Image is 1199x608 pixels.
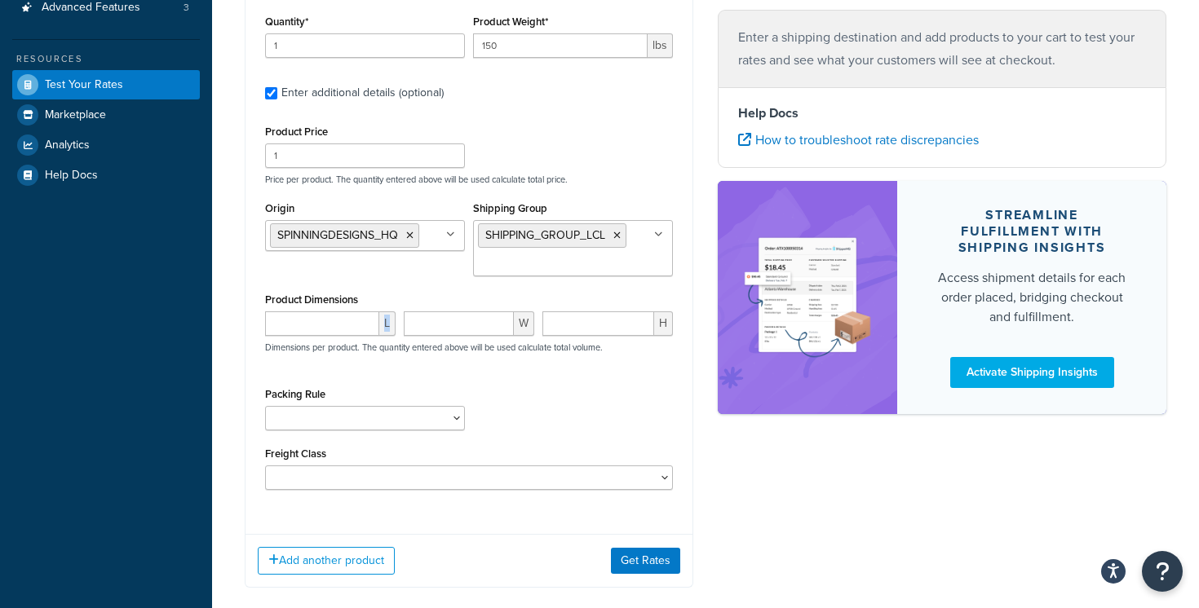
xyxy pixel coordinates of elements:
[742,205,873,390] img: feature-image-si-e24932ea9b9fcd0ff835db86be1ff8d589347e8876e1638d903ea230a36726be.png
[258,547,395,575] button: Add another product
[265,447,326,460] label: Freight Class
[379,311,396,336] span: L
[738,104,1146,123] h4: Help Docs
[261,174,677,185] p: Price per product. The quantity entered above will be used calculate total price.
[738,26,1146,72] p: Enter a shipping destination and add products to your cart to test your rates and see what your c...
[45,139,90,152] span: Analytics
[45,169,98,183] span: Help Docs
[265,293,358,306] label: Product Dimensions
[12,161,200,190] a: Help Docs
[184,1,189,15] span: 3
[12,52,200,66] div: Resources
[950,357,1114,388] a: Activate Shipping Insights
[265,388,325,400] label: Packing Rule
[45,78,123,92] span: Test Your Rates
[485,227,605,244] span: SHIPPING_GROUP_LCL
[265,33,465,58] input: 0.0
[12,130,200,160] a: Analytics
[936,207,1127,256] div: Streamline Fulfillment with Shipping Insights
[45,108,106,122] span: Marketplace
[473,15,548,28] label: Product Weight*
[277,227,398,244] span: SPINNINGDESIGNS_HQ
[611,548,680,574] button: Get Rates
[473,33,648,58] input: 0.00
[265,87,277,99] input: Enter additional details (optional)
[265,202,294,214] label: Origin
[738,130,979,149] a: How to troubleshoot rate discrepancies
[936,268,1127,327] div: Access shipment details for each order placed, bridging checkout and fulfillment.
[1142,551,1183,592] button: Open Resource Center
[42,1,140,15] span: Advanced Features
[654,311,673,336] span: H
[12,70,200,99] a: Test Your Rates
[265,15,308,28] label: Quantity*
[514,311,534,336] span: W
[281,82,444,104] div: Enter additional details (optional)
[473,202,547,214] label: Shipping Group
[265,126,328,138] label: Product Price
[261,341,603,353] p: Dimensions per product. The quantity entered above will be used calculate total volume.
[12,100,200,130] a: Marketplace
[648,33,673,58] span: lbs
